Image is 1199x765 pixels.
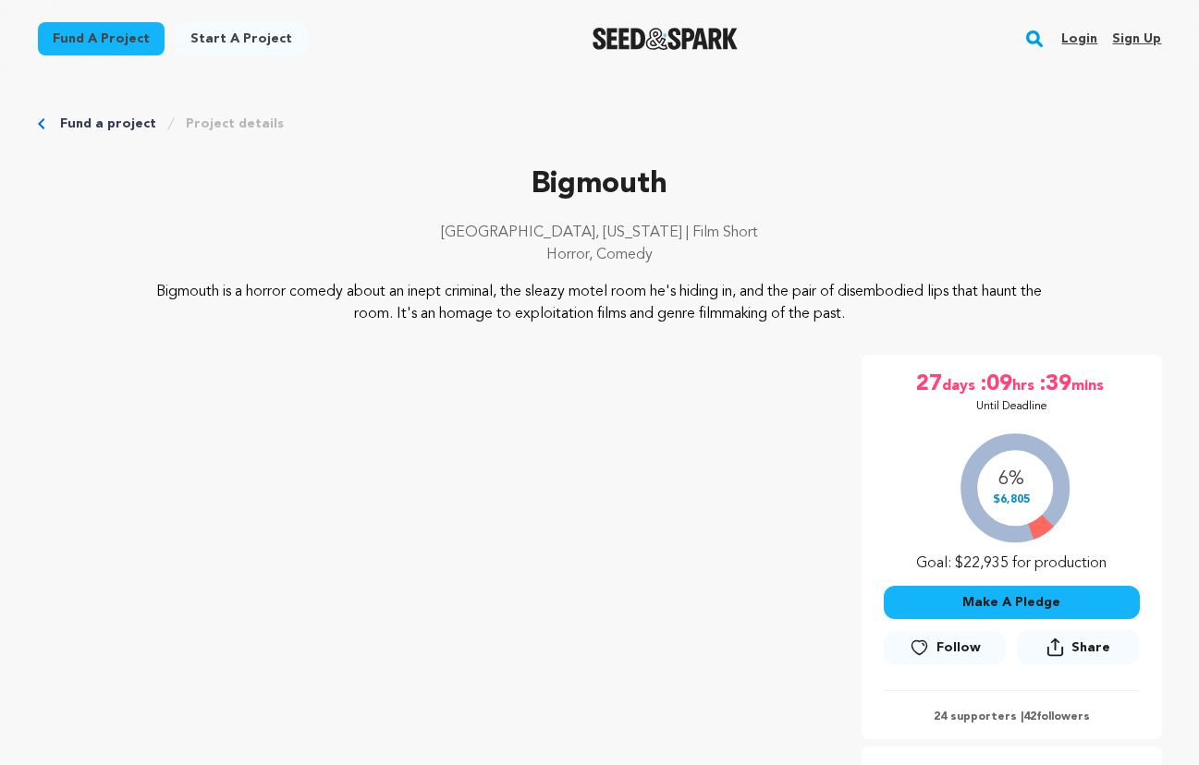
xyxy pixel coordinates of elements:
[1061,24,1097,54] a: Login
[38,163,1162,207] p: Bigmouth
[60,115,156,133] a: Fund a project
[593,28,738,50] img: Seed&Spark Logo Dark Mode
[186,115,284,133] a: Project details
[1023,711,1036,722] span: 42
[38,244,1162,266] p: Horror, Comedy
[1071,370,1107,399] span: mins
[1038,370,1071,399] span: :39
[936,638,981,657] span: Follow
[593,28,738,50] a: Seed&Spark Homepage
[1017,630,1139,672] span: Share
[884,586,1140,619] button: Make A Pledge
[884,710,1140,724] p: 24 supporters | followers
[1012,370,1038,399] span: hrs
[1071,638,1110,657] span: Share
[38,22,165,55] a: Fund a project
[976,399,1047,414] p: Until Deadline
[979,370,1012,399] span: :09
[1112,24,1161,54] a: Sign up
[1017,630,1139,664] button: Share
[38,222,1162,244] p: [GEOGRAPHIC_DATA], [US_STATE] | Film Short
[916,370,942,399] span: 27
[38,115,1162,133] div: Breadcrumb
[176,22,307,55] a: Start a project
[942,370,979,399] span: days
[884,631,1006,664] a: Follow
[150,281,1049,325] p: Bigmouth is a horror comedy about an inept criminal, the sleazy motel room he's hiding in, and th...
